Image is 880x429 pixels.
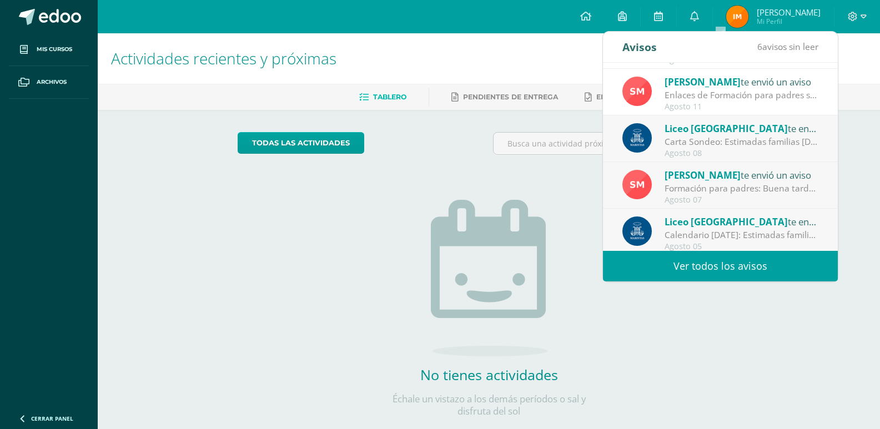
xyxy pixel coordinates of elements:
span: Liceo [GEOGRAPHIC_DATA] [665,215,788,228]
span: Archivos [37,78,67,87]
span: Tablero [373,93,406,101]
span: Cerrar panel [31,415,73,422]
div: Agosto 07 [665,195,819,205]
div: Agosto 11 [665,102,819,112]
span: Entregadas [596,93,646,101]
div: Agosto 11 [665,55,819,65]
a: Tablero [359,88,406,106]
span: Pendientes de entrega [463,93,558,101]
img: a4c9654d905a1a01dc2161da199b9124.png [622,77,652,106]
a: Pendientes de entrega [451,88,558,106]
img: 0589eea2ed537ab407ff43bb0f1c5baf.png [726,6,748,28]
img: no_activities.png [431,200,547,356]
a: Entregadas [585,88,646,106]
span: 6 [757,41,762,53]
span: [PERSON_NAME] [665,75,741,88]
div: Carta Sondeo: Estimadas familias maristas les compartimos una importante carta del Consejo educat... [665,135,819,148]
div: Formación para padres: Buena tarde familia Marista Les recordamos nuestra formación para padres h... [665,182,819,195]
img: a4c9654d905a1a01dc2161da199b9124.png [622,170,652,199]
div: Enlaces de Formación para padres sobre seguridad en el Uso del Ipad: Buena tarde estimadas famili... [665,89,819,102]
div: Agosto 08 [665,149,819,158]
h2: No tienes actividades [378,365,600,384]
span: [PERSON_NAME] [665,169,741,181]
div: te envió un aviso [665,121,819,135]
div: te envió un aviso [665,214,819,229]
span: Liceo [GEOGRAPHIC_DATA] [665,122,788,135]
a: Archivos [9,66,89,99]
span: avisos sin leer [757,41,818,53]
a: Ver todos los avisos [603,251,838,281]
div: Avisos [622,32,657,62]
a: Mis cursos [9,33,89,66]
div: Agosto 05 [665,242,819,251]
div: te envió un aviso [665,74,819,89]
a: todas las Actividades [238,132,364,154]
span: Mi Perfil [757,17,821,26]
div: Calendario agosto 2025: Estimadas familias maristas, les compartimos el calendario de actividades... [665,229,819,241]
input: Busca una actividad próxima aquí... [494,133,740,154]
span: Actividades recientes y próximas [111,48,336,69]
p: Échale un vistazo a los demás períodos o sal y disfruta del sol [378,393,600,417]
span: Mis cursos [37,45,72,54]
img: b41cd0bd7c5dca2e84b8bd7996f0ae72.png [622,123,652,153]
div: te envió un aviso [665,168,819,182]
span: [PERSON_NAME] [757,7,821,18]
img: b41cd0bd7c5dca2e84b8bd7996f0ae72.png [622,216,652,246]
